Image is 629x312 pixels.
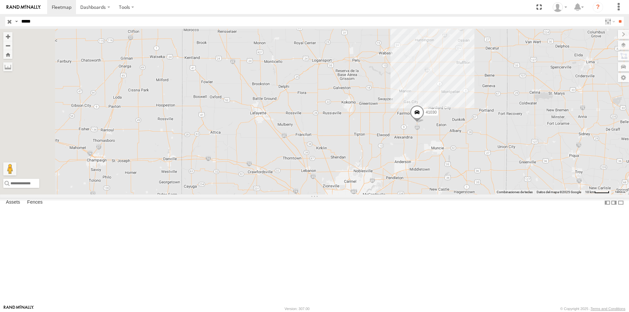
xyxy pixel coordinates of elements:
[583,190,611,194] button: Escala del mapa: 10 km por 42 píxeles
[615,191,625,193] a: Términos (se abre en una nueva pestaña)
[550,2,569,12] div: Miguel Cantu
[3,32,12,41] button: Zoom in
[3,62,12,71] label: Measure
[604,198,611,207] label: Dock Summary Table to the Left
[3,162,16,175] button: Arrastra al hombrecito al mapa para abrir Street View
[7,5,41,9] img: rand-logo.svg
[618,198,624,207] label: Hide Summary Table
[591,307,625,311] a: Terms and Conditions
[560,307,625,311] div: © Copyright 2025 -
[14,17,19,26] label: Search Query
[3,41,12,50] button: Zoom out
[285,307,310,311] div: Version: 307.00
[3,50,12,59] button: Zoom Home
[497,190,533,194] button: Combinaciones de teclas
[593,2,603,12] i: ?
[585,190,594,194] span: 10 km
[4,305,34,312] a: Visit our Website
[611,198,617,207] label: Dock Summary Table to the Right
[537,190,581,194] span: Datos del mapa ©2025 Google
[24,198,46,207] label: Fences
[3,198,23,207] label: Assets
[602,17,616,26] label: Search Filter Options
[618,73,629,82] label: Map Settings
[426,110,436,115] span: 41030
